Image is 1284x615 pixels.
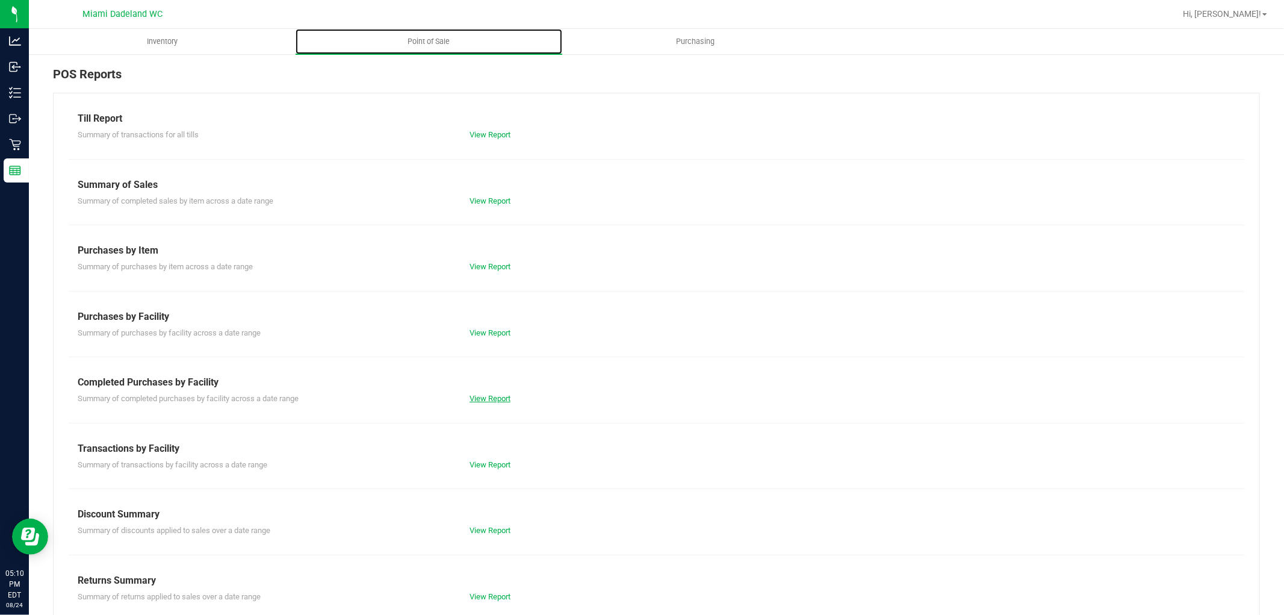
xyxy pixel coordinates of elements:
[660,36,731,47] span: Purchasing
[470,526,510,535] a: View Report
[1183,9,1261,19] span: Hi, [PERSON_NAME]!
[53,65,1260,93] div: POS Reports
[131,36,194,47] span: Inventory
[83,9,163,19] span: Miami Dadeland WC
[78,394,299,403] span: Summary of completed purchases by facility across a date range
[9,35,21,47] inline-svg: Analytics
[9,139,21,151] inline-svg: Retail
[12,519,48,555] iframe: Resource center
[9,61,21,73] inline-svg: Inbound
[5,601,23,610] p: 08/24
[78,310,1235,324] div: Purchases by Facility
[470,394,510,403] a: View Report
[78,460,267,469] span: Summary of transactions by facility across a date range
[9,113,21,125] inline-svg: Outbound
[470,592,510,601] a: View Report
[78,243,1235,258] div: Purchases by Item
[78,111,1235,126] div: Till Report
[78,130,199,139] span: Summary of transactions for all tills
[9,164,21,176] inline-svg: Reports
[78,507,1235,522] div: Discount Summary
[78,178,1235,192] div: Summary of Sales
[470,196,510,205] a: View Report
[470,130,510,139] a: View Report
[78,328,261,337] span: Summary of purchases by facility across a date range
[78,573,1235,588] div: Returns Summary
[78,442,1235,456] div: Transactions by Facility
[78,375,1235,390] div: Completed Purchases by Facility
[29,29,296,54] a: Inventory
[5,568,23,601] p: 05:10 PM EDT
[470,262,510,271] a: View Report
[470,460,510,469] a: View Report
[78,592,261,601] span: Summary of returns applied to sales over a date range
[296,29,562,54] a: Point of Sale
[470,328,510,337] a: View Report
[78,526,270,535] span: Summary of discounts applied to sales over a date range
[78,196,273,205] span: Summary of completed sales by item across a date range
[392,36,467,47] span: Point of Sale
[562,29,829,54] a: Purchasing
[78,262,253,271] span: Summary of purchases by item across a date range
[9,87,21,99] inline-svg: Inventory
